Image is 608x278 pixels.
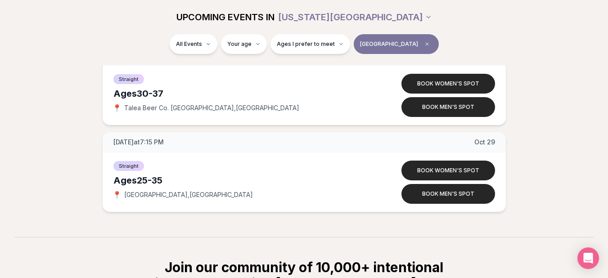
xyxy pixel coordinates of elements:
button: Book women's spot [401,74,495,94]
button: Book women's spot [401,161,495,180]
button: Book men's spot [401,97,495,117]
div: Open Intercom Messenger [577,247,599,269]
span: UPCOMING EVENTS IN [176,11,275,23]
div: Ages 30-37 [113,87,367,100]
span: Your age [227,40,252,48]
button: Ages I prefer to meet [270,34,350,54]
button: Book men's spot [401,184,495,204]
button: All Events [170,34,217,54]
button: [GEOGRAPHIC_DATA]Clear borough filter [354,34,439,54]
span: Ages I prefer to meet [277,40,335,48]
span: Talea Beer Co. [GEOGRAPHIC_DATA] , [GEOGRAPHIC_DATA] [124,103,299,112]
div: Ages 25-35 [113,174,367,187]
span: 📍 [113,191,121,198]
span: Straight [113,161,144,171]
span: Oct 29 [474,138,495,147]
span: Clear borough filter [422,39,432,49]
span: [GEOGRAPHIC_DATA] , [GEOGRAPHIC_DATA] [124,190,253,199]
span: [DATE] at 7:15 PM [113,138,164,147]
span: 📍 [113,104,121,112]
span: All Events [176,40,202,48]
button: Your age [221,34,267,54]
span: Straight [113,74,144,84]
button: [US_STATE][GEOGRAPHIC_DATA] [278,7,432,27]
span: [GEOGRAPHIC_DATA] [360,40,418,48]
